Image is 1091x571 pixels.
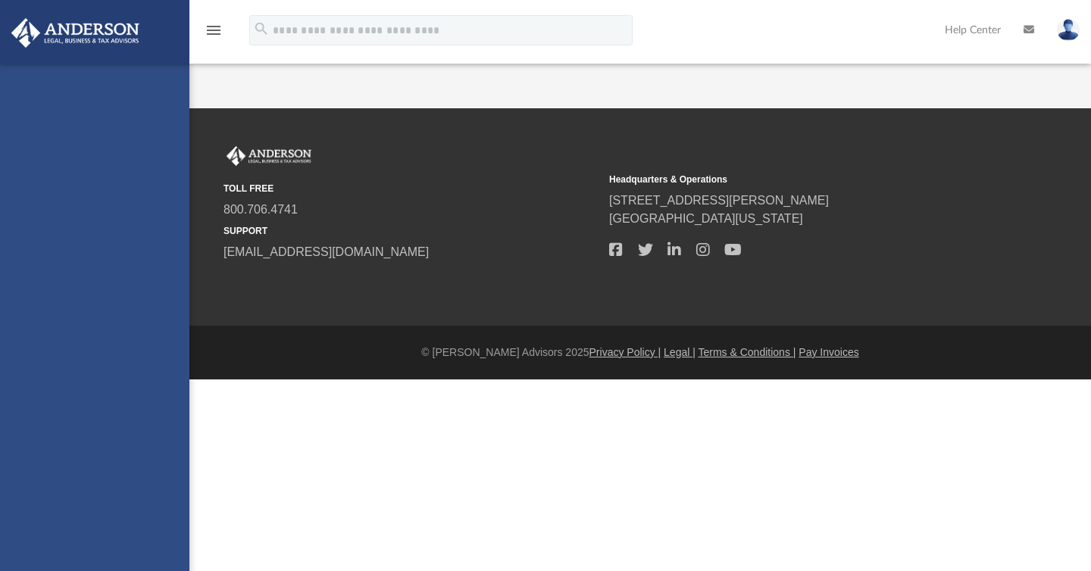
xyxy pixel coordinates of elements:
div: © [PERSON_NAME] Advisors 2025 [189,345,1091,360]
a: Legal | [664,346,696,358]
img: User Pic [1057,19,1080,41]
i: search [253,20,270,37]
small: TOLL FREE [224,182,599,195]
a: 800.706.4741 [224,203,298,216]
a: [EMAIL_ADDRESS][DOMAIN_NAME] [224,245,429,258]
img: Anderson Advisors Platinum Portal [224,146,314,166]
i: menu [205,21,223,39]
a: [GEOGRAPHIC_DATA][US_STATE] [609,212,803,225]
small: SUPPORT [224,224,599,238]
a: Privacy Policy | [589,346,661,358]
img: Anderson Advisors Platinum Portal [7,18,144,48]
a: menu [205,29,223,39]
small: Headquarters & Operations [609,173,984,186]
a: [STREET_ADDRESS][PERSON_NAME] [609,194,829,207]
a: Pay Invoices [799,346,858,358]
a: Terms & Conditions | [699,346,796,358]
